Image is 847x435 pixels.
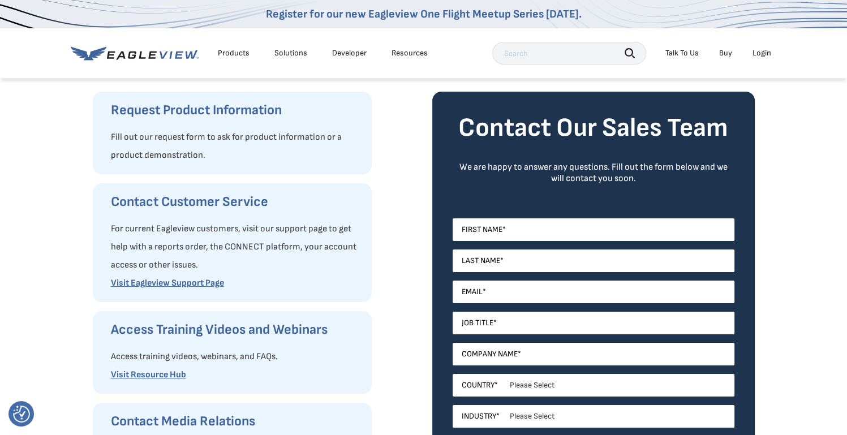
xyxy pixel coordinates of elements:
[665,48,699,58] div: Talk To Us
[111,278,224,288] a: Visit Eagleview Support Page
[719,48,732,58] a: Buy
[266,7,582,21] a: Register for our new Eagleview One Flight Meetup Series [DATE].
[218,48,250,58] div: Products
[332,48,367,58] a: Developer
[392,48,428,58] div: Resources
[111,220,360,274] p: For current Eagleview customers, visit our support page to get help with a reports order, the CON...
[111,193,360,211] h3: Contact Customer Service
[753,48,771,58] div: Login
[458,113,728,144] strong: Contact Our Sales Team
[13,406,30,423] img: Revisit consent button
[13,406,30,423] button: Consent Preferences
[274,48,307,58] div: Solutions
[111,101,360,119] h3: Request Product Information
[111,369,186,380] a: Visit Resource Hub
[111,348,360,366] p: Access training videos, webinars, and FAQs.
[111,128,360,165] p: Fill out our request form to ask for product information or a product demonstration.
[453,162,734,184] div: We are happy to answer any questions. Fill out the form below and we will contact you soon.
[111,412,360,430] h3: Contact Media Relations
[111,321,360,339] h3: Access Training Videos and Webinars
[492,42,646,64] input: Search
